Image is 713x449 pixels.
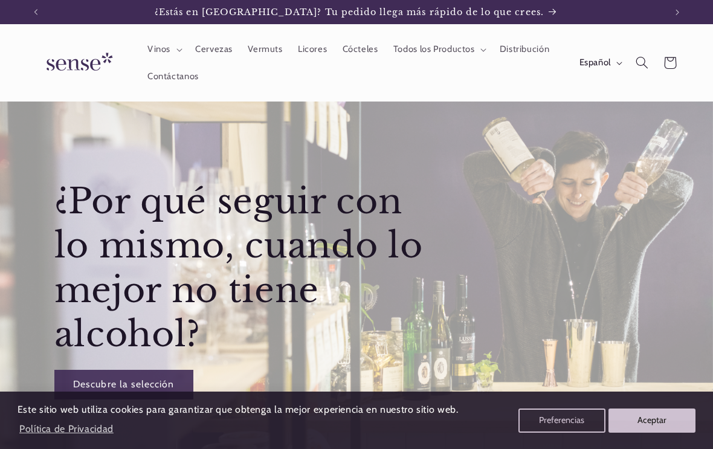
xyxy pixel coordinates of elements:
[27,41,127,85] a: Sense
[140,36,187,63] summary: Vinos
[343,44,378,55] span: Cócteles
[298,44,327,55] span: Licores
[32,45,123,80] img: Sense
[386,36,492,63] summary: Todos los Productos
[240,36,291,63] a: Vermuts
[500,44,550,55] span: Distribución
[147,71,199,82] span: Contáctanos
[393,44,475,55] span: Todos los Productos
[290,36,335,63] a: Licores
[195,44,233,55] span: Cervezas
[155,7,544,18] span: ¿Estás en [GEOGRAPHIC_DATA]? Tu pedido llega más rápido de lo que crees.
[335,36,386,63] a: Cócteles
[18,418,115,439] a: Política de Privacidad (opens in a new tab)
[147,44,170,55] span: Vinos
[579,56,611,69] span: Español
[140,63,206,89] a: Contáctanos
[628,49,656,77] summary: Búsqueda
[518,409,605,433] button: Preferencias
[248,44,282,55] span: Vermuts
[187,36,240,63] a: Cervezas
[54,370,193,399] a: Descubre la selección
[572,51,628,75] button: Español
[492,36,557,63] a: Distribución
[608,409,695,433] button: Aceptar
[18,404,459,415] span: Este sitio web utiliza cookies para garantizar que obtenga la mejor experiencia en nuestro sitio ...
[54,179,441,357] h2: ¿Por qué seguir con lo mismo, cuando lo mejor no tiene alcohol?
